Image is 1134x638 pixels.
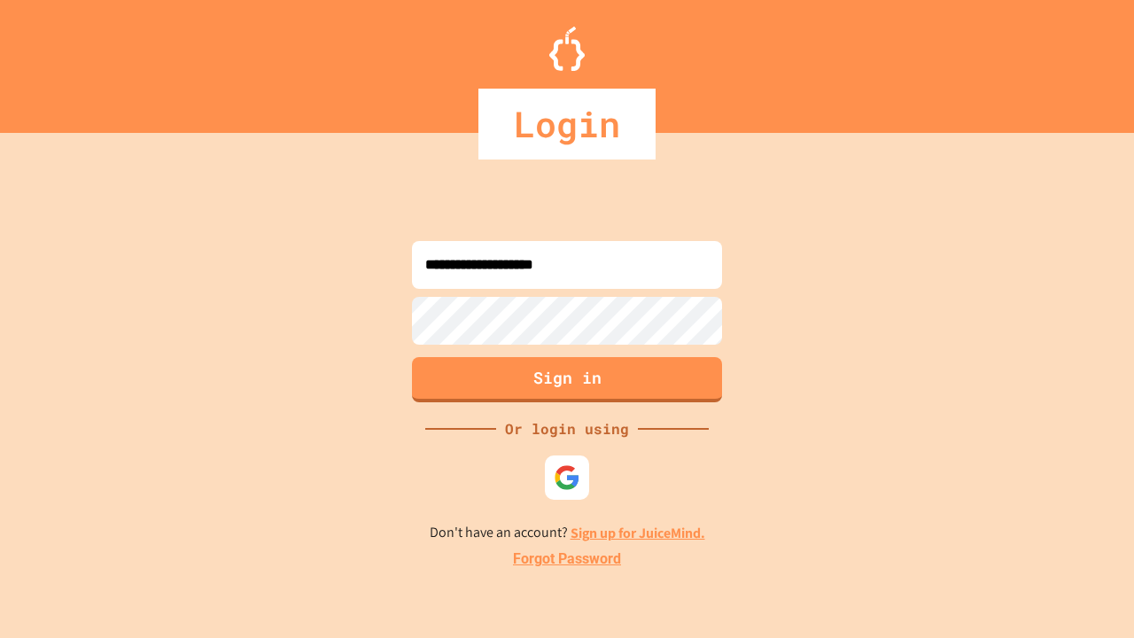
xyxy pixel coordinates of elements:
a: Sign up for JuiceMind. [571,524,705,542]
img: google-icon.svg [554,464,580,491]
img: Logo.svg [549,27,585,71]
a: Forgot Password [513,549,621,570]
p: Don't have an account? [430,522,705,544]
button: Sign in [412,357,722,402]
div: Or login using [496,418,638,440]
div: Login [478,89,656,159]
